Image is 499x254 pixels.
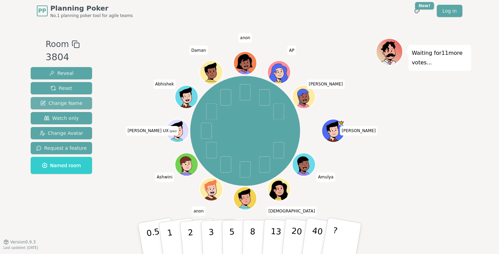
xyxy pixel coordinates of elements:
[31,97,92,109] button: Change Name
[155,173,174,182] span: Click to change your name
[10,239,36,245] span: Version 0.9.3
[153,80,176,89] span: Click to change your name
[31,127,92,139] button: Change Avatar
[46,38,69,50] span: Room
[169,130,177,133] span: (you)
[192,207,206,216] span: Click to change your name
[49,70,73,77] span: Reveal
[42,162,81,169] span: Named room
[238,33,252,43] span: Click to change your name
[288,46,296,55] span: Click to change your name
[236,219,255,228] span: Click to change your name
[340,126,378,136] span: Click to change your name
[437,5,462,17] a: Log in
[37,3,133,18] a: PPPlanning PokerNo.1 planning poker tool for agile teams
[31,142,92,154] button: Request a feature
[31,112,92,124] button: Watch only
[411,5,423,17] button: New!
[46,50,80,64] div: 3804
[40,130,83,137] span: Change Avatar
[36,145,87,152] span: Request a feature
[38,7,46,15] span: PP
[3,239,36,245] button: Version0.9.3
[167,120,189,142] button: Click to change your avatar
[267,207,317,216] span: Click to change your name
[3,246,38,250] span: Last updated: [DATE]
[40,100,82,107] span: Change Name
[31,157,92,174] button: Named room
[31,67,92,79] button: Reveal
[412,48,468,67] p: Waiting for 11 more votes...
[50,13,133,18] span: No.1 planning poker tool for agile teams
[190,46,208,55] span: Click to change your name
[50,3,133,13] span: Planning Poker
[31,82,92,94] button: Reset
[338,120,344,126] span: Gajendra is the host
[44,115,79,122] span: Watch only
[126,126,178,136] span: Click to change your name
[307,80,345,89] span: Click to change your name
[50,85,72,92] span: Reset
[415,2,435,10] div: New!
[317,173,335,182] span: Click to change your name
